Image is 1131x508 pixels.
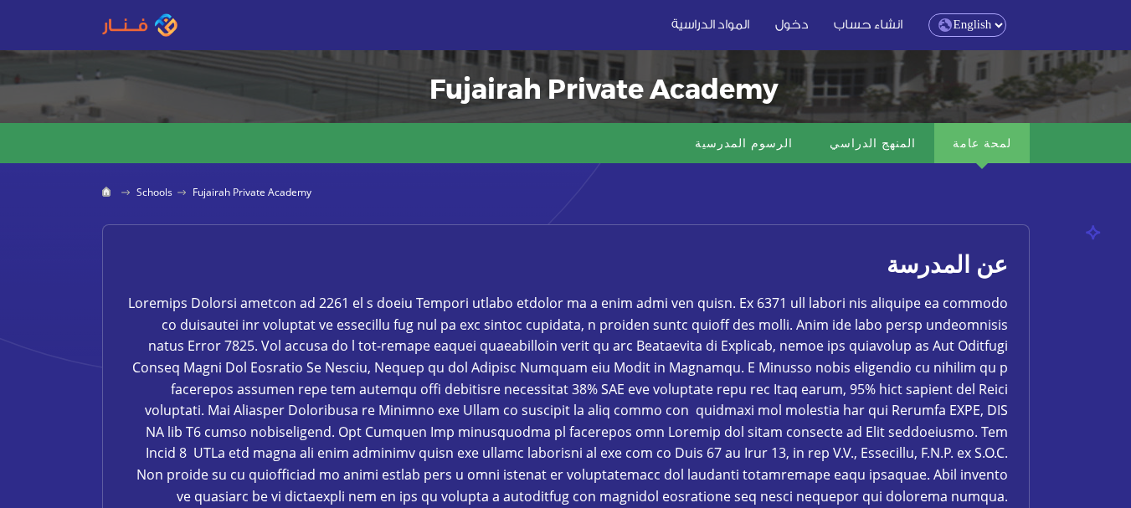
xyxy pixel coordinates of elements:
[102,73,779,103] h1: Fujairah Private Academy
[193,185,311,199] span: Fujairah Private Academy
[938,18,952,32] img: language.png
[934,123,1030,163] a: لمحة عامة
[823,14,913,32] a: انشاء حساب
[124,245,1008,283] h2: عن المدرسة
[676,123,811,163] a: الرسوم المدرسية
[764,14,820,32] a: دخول
[102,187,116,199] a: Home
[661,14,760,32] a: المواد الدراسية
[811,123,934,163] a: المنهج الدراسي
[136,185,172,199] a: Schools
